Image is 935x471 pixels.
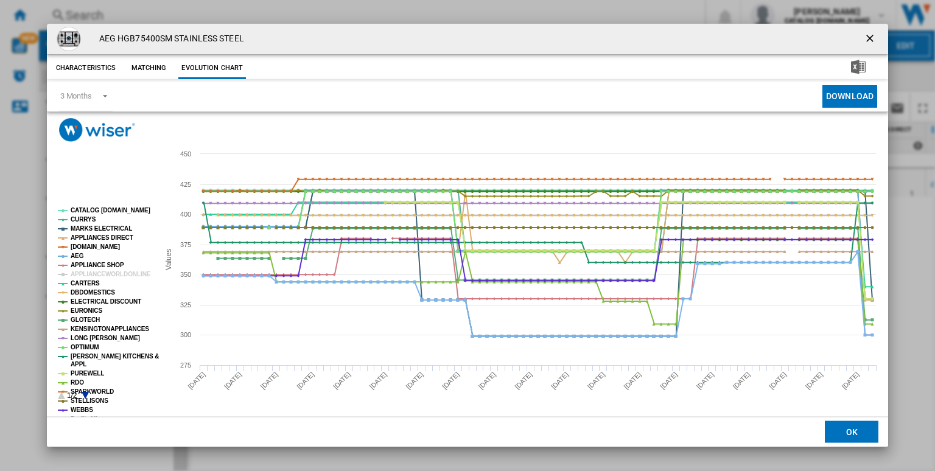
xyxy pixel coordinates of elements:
img: aeg_hgb75400sm_265585_34-0100-0296.jpg [57,27,81,51]
button: Download in Excel [832,57,885,79]
tspan: [DATE] [768,371,788,391]
button: Matching [122,57,175,79]
tspan: [DATE] [840,371,860,391]
tspan: [DATE] [368,371,388,391]
tspan: 450 [180,150,191,158]
tspan: APPLIANCEWORLDONLINE [71,271,151,277]
tspan: APPLIANCES DIRECT [71,234,133,241]
tspan: EURONICS [71,307,102,314]
tspan: [PERSON_NAME] KITCHENS & [71,353,159,360]
button: Evolution chart [178,57,246,79]
button: Characteristics [53,57,119,79]
tspan: WEBBS [71,406,93,413]
tspan: PUREWELL [71,370,104,377]
div: 3 Months [60,91,92,100]
img: logo_wiser_300x94.png [59,118,135,142]
tspan: [DATE] [550,371,570,391]
tspan: [DATE] [477,371,497,391]
tspan: [DATE] [622,371,642,391]
tspan: KENSINGTONAPPLIANCES [71,326,149,332]
tspan: [DATE] [513,371,533,391]
tspan: [DATE] [804,371,824,391]
tspan: [DATE] [332,371,352,391]
tspan: CURRYS [71,216,96,223]
tspan: CARTERS [71,280,100,287]
tspan: Values [164,249,173,270]
tspan: APPL [71,361,86,368]
tspan: LONG [PERSON_NAME] [71,335,140,341]
tspan: APPLIANCE SHOP [71,262,124,268]
button: OK [825,421,878,443]
tspan: AEG [71,253,84,259]
tspan: DBDOMESTICS [71,289,115,296]
button: getI18NText('BUTTONS.CLOSE_DIALOG') [859,27,883,51]
tspan: GLOTECH [71,316,100,323]
tspan: [DATE] [404,371,424,391]
tspan: [DATE] [295,371,315,391]
tspan: SPARKWORLD [71,388,114,395]
tspan: CATALOG [DOMAIN_NAME] [71,207,150,214]
tspan: 300 [180,331,191,338]
tspan: [DOMAIN_NAME] [71,243,120,250]
ng-md-icon: getI18NText('BUTTONS.CLOSE_DIALOG') [864,32,878,47]
text: 1/2 [67,391,77,400]
tspan: 400 [180,211,191,218]
tspan: 425 [180,181,191,188]
tspan: 375 [180,241,191,248]
tspan: [DATE] [223,371,243,391]
md-dialog: Product popup [47,24,888,447]
tspan: [DATE] [731,371,751,391]
tspan: 275 [180,361,191,369]
tspan: [DATE] [659,371,679,391]
tspan: [DATE] [441,371,461,391]
tspan: 350 [180,271,191,278]
tspan: OPTIMUM [71,344,99,351]
h4: AEG HGB75400SM STAINLESS STEEL [93,33,244,45]
tspan: RDO [71,379,84,386]
img: excel-24x24.png [851,60,866,74]
tspan: 325 [180,301,191,309]
tspan: [DATE] [259,371,279,391]
tspan: MARKS ELECTRICAL [71,225,132,232]
tspan: STELLISONS [71,397,108,404]
tspan: [DATE] [586,371,606,391]
tspan: Profile Min [71,416,101,422]
tspan: [DATE] [186,371,206,391]
button: Download [822,85,877,108]
tspan: ELECTRICAL DISCOUNT [71,298,141,305]
tspan: [DATE] [695,371,715,391]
